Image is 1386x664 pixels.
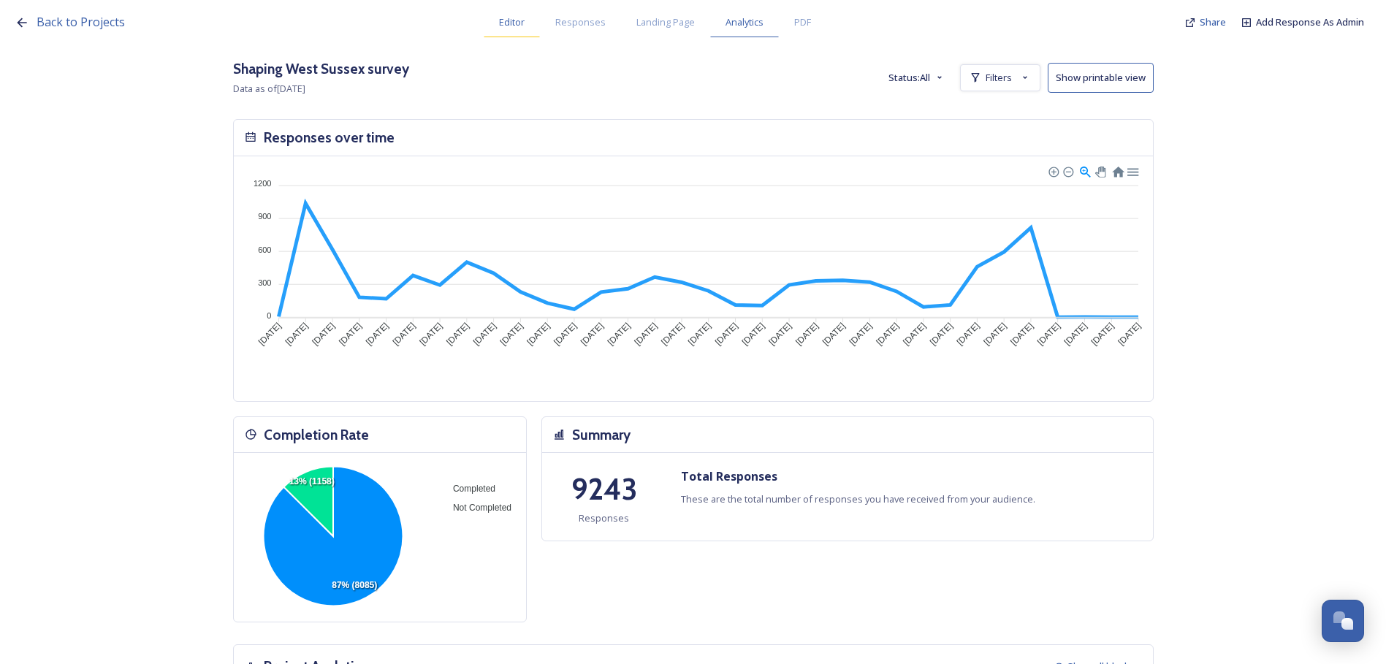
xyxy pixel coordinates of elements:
[681,468,777,484] strong: Total Responses
[1116,320,1143,347] tspan: [DATE]
[847,320,874,347] tspan: [DATE]
[471,320,498,347] tspan: [DATE]
[659,320,686,347] tspan: [DATE]
[1008,320,1035,347] tspan: [DATE]
[258,212,271,221] tspan: 900
[726,15,764,29] span: Analytics
[37,14,125,30] span: Back to Projects
[264,127,395,148] h3: Responses over time
[579,511,629,525] span: Responses
[283,320,310,347] tspan: [DATE]
[1078,164,1090,177] div: Selection Zoom
[1048,166,1058,176] div: Zoom In
[632,320,659,347] tspan: [DATE]
[1062,166,1073,176] div: Zoom Out
[579,320,606,347] tspan: [DATE]
[1062,320,1089,347] tspan: [DATE]
[37,13,125,31] a: Back to Projects
[1125,164,1138,177] div: Menu
[258,245,271,253] tspan: 600
[444,320,471,347] tspan: [DATE]
[1111,164,1123,177] div: Reset Zoom
[881,64,953,92] button: Status:All
[555,15,606,29] span: Responses
[1048,63,1154,93] button: Show printable view
[254,179,271,188] tspan: 1200
[417,320,444,347] tspan: [DATE]
[986,71,1012,85] span: Filters
[498,320,525,347] tspan: [DATE]
[310,320,337,347] tspan: [DATE]
[793,320,820,347] tspan: [DATE]
[739,320,766,347] tspan: [DATE]
[686,320,713,347] tspan: [DATE]
[874,320,901,347] tspan: [DATE]
[954,320,981,347] tspan: [DATE]
[681,492,1035,506] span: These are the total number of responses you have received from your audience.
[1256,15,1364,29] a: Add Response As Admin
[572,424,631,446] h3: Summary
[337,320,364,347] tspan: [DATE]
[1322,600,1364,642] button: Open Chat
[552,320,579,347] tspan: [DATE]
[267,310,271,319] tspan: 0
[981,320,1008,347] tspan: [DATE]
[1200,15,1226,28] span: Share
[264,424,369,446] h3: Completion Rate
[1256,15,1364,28] span: Add Response As Admin
[1089,320,1116,347] tspan: [DATE]
[441,503,511,513] span: Not Completed
[928,320,955,347] tspan: [DATE]
[820,320,847,347] tspan: [DATE]
[766,320,793,347] tspan: [DATE]
[571,468,637,511] h1: 9243
[525,320,552,347] tspan: [DATE]
[233,82,305,95] span: Data as of [DATE]
[390,320,417,347] tspan: [DATE]
[441,484,495,494] span: Completed
[605,320,632,347] tspan: [DATE]
[363,320,390,347] tspan: [DATE]
[636,15,695,29] span: Landing Page
[712,320,739,347] tspan: [DATE]
[1094,166,1103,175] div: Panning
[256,320,283,347] tspan: [DATE]
[258,278,271,286] tspan: 300
[499,15,525,29] span: Editor
[1035,320,1062,347] tspan: [DATE]
[233,58,409,80] h3: Shaping West Sussex survey
[901,320,928,347] tspan: [DATE]
[794,15,811,29] span: PDF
